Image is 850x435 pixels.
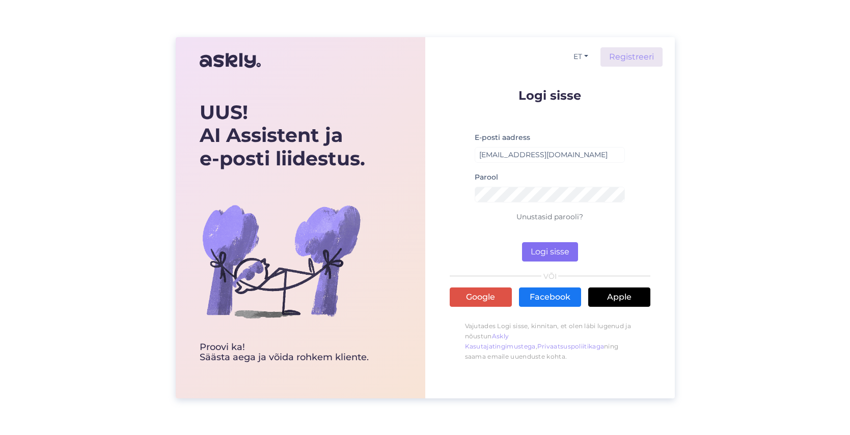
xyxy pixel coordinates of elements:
[600,47,663,67] a: Registreeri
[522,242,578,262] button: Logi sisse
[200,342,369,363] div: Proovi ka! Säästa aega ja võida rohkem kliente.
[450,316,650,367] p: Vajutades Logi sisse, kinnitan, et olen läbi lugenud ja nõustun , ning saama emaile uuenduste kohta.
[475,172,498,183] label: Parool
[200,180,363,342] img: bg-askly
[541,273,558,280] span: VÕI
[588,287,650,307] a: Apple
[516,212,583,221] a: Unustasid parooli?
[200,48,261,73] img: Askly
[450,89,650,102] p: Logi sisse
[537,342,604,350] a: Privaatsuspoliitikaga
[475,132,530,143] label: E-posti aadress
[475,147,625,163] input: Sisesta e-posti aadress
[450,287,512,307] a: Google
[519,287,581,307] a: Facebook
[465,332,536,350] a: Askly Kasutajatingimustega
[569,49,592,64] button: ET
[200,101,369,170] div: UUS! AI Assistent ja e-posti liidestus.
